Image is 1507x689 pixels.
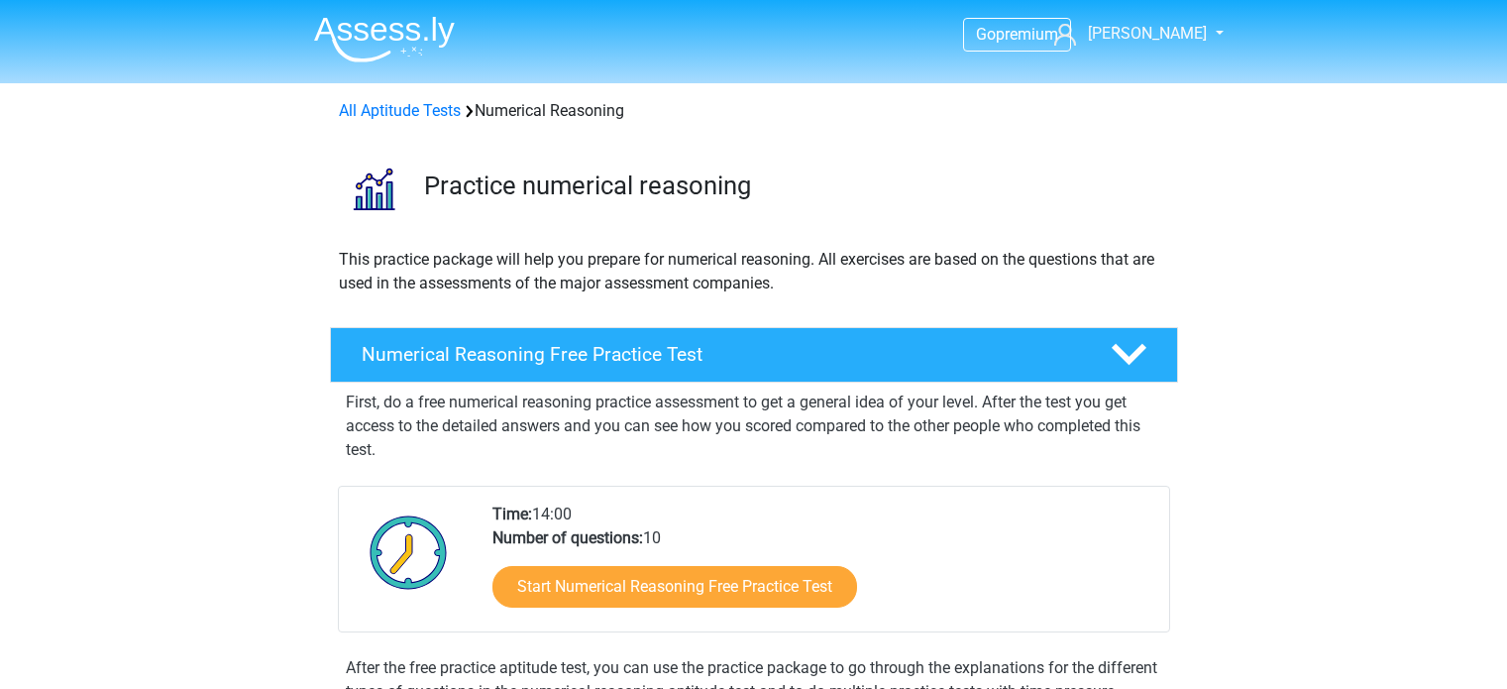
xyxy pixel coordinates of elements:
a: [PERSON_NAME] [1046,22,1209,46]
a: Numerical Reasoning Free Practice Test [322,327,1186,383]
div: Numerical Reasoning [331,99,1177,123]
a: Gopremium [964,21,1070,48]
a: Start Numerical Reasoning Free Practice Test [492,566,857,608]
img: numerical reasoning [331,147,415,231]
h3: Practice numerical reasoning [424,171,1162,201]
b: Number of questions: [492,528,643,547]
span: premium [996,25,1058,44]
span: [PERSON_NAME] [1088,24,1207,43]
img: Assessly [314,16,455,62]
b: Time: [492,505,532,523]
a: All Aptitude Tests [339,101,461,120]
span: Go [976,25,996,44]
img: Clock [359,503,459,602]
div: 14:00 10 [478,503,1168,632]
p: First, do a free numerical reasoning practice assessment to get a general idea of your level. Aft... [346,391,1162,462]
h4: Numerical Reasoning Free Practice Test [362,343,1079,366]
p: This practice package will help you prepare for numerical reasoning. All exercises are based on t... [339,248,1169,295]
